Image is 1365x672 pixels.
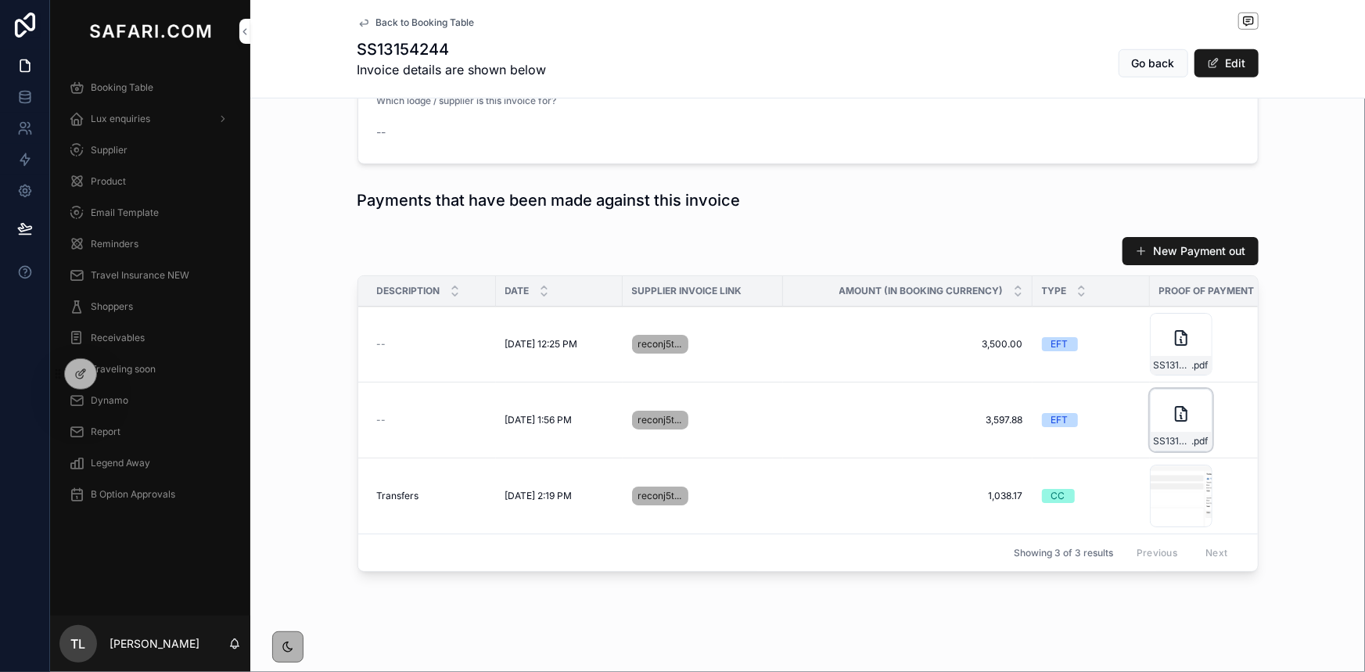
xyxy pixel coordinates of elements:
a: [DATE] 2:19 PM [505,490,613,502]
span: Which lodge / supplier is this invoice for? [377,95,557,106]
span: Report [91,426,120,438]
span: Showing 3 of 3 results [1014,547,1113,559]
p: [PERSON_NAME] [110,636,199,652]
a: CC [1042,489,1140,503]
span: Amount (in booking currency) [839,285,1004,297]
a: -- [377,338,487,350]
span: Supplier [91,144,128,156]
button: Edit [1194,49,1259,77]
div: CC [1051,489,1065,503]
span: Transfers [377,490,419,502]
span: -- [377,338,386,350]
a: Travel Insurance NEW [59,261,241,289]
a: [DATE] 1:56 PM [505,414,613,426]
span: SS13154244-TBO-HOLID-POP [1154,359,1192,372]
div: EFT [1051,413,1069,427]
a: Booking Table [59,74,241,102]
a: Back to Booking Table [357,16,475,29]
span: Traveling soon [91,363,156,376]
span: Proof of payment [1159,285,1255,297]
span: Reminders [91,238,138,250]
a: Traveling soon [59,355,241,383]
a: reconj5t... [632,487,688,505]
a: reconj5t... [632,335,688,354]
span: Lux enquiries [91,113,150,125]
span: -- [377,414,386,426]
span: B Option Approvals [91,488,175,501]
a: SS13154244-TBO-HOLID-POP.pdf [1150,313,1275,376]
span: Description [377,285,440,297]
a: Dynamo [59,386,241,415]
span: reconj5t... [638,414,682,426]
span: reconj5t... [638,490,682,502]
a: SS13154244-TBO-HOLID-POP.pdf [1150,389,1275,451]
h1: Payments that have been made against this invoice [357,189,741,211]
span: reconj5t... [638,338,682,350]
button: New Payment out [1123,237,1259,265]
a: EFT [1042,413,1140,427]
span: Travel Insurance NEW [91,269,189,282]
span: [DATE] 1:56 PM [505,414,573,426]
img: App logo [86,19,214,44]
div: EFT [1051,337,1069,351]
span: Receivables [91,332,145,344]
span: [DATE] 2:19 PM [505,490,573,502]
span: .pdf [1192,359,1209,372]
a: Email Template [59,199,241,227]
a: reconj5t... [632,408,774,433]
div: scrollable content [50,63,250,529]
span: SS13154244-TBO-HOLID-POP [1154,435,1192,447]
a: Report [59,418,241,446]
a: B Option Approvals [59,480,241,508]
span: .pdf [1192,435,1209,447]
a: Reminders [59,230,241,258]
a: reconj5t... [632,411,688,429]
a: -- [377,414,487,426]
a: Product [59,167,241,196]
span: Shoppers [91,300,133,313]
a: Receivables [59,324,241,352]
a: Supplier [59,136,241,164]
a: Lux enquiries [59,105,241,133]
a: 3,597.88 [792,414,1023,426]
span: Booking Table [91,81,153,94]
h1: SS13154244 [357,38,547,60]
a: Shoppers [59,293,241,321]
span: Type [1042,285,1067,297]
span: Back to Booking Table [376,16,475,29]
span: Go back [1132,56,1175,71]
a: 1,038.17 [792,490,1023,502]
a: Legend Away [59,449,241,477]
span: [DATE] 12:25 PM [505,338,578,350]
a: EFT [1042,337,1140,351]
span: Product [91,175,126,188]
span: Dynamo [91,394,128,407]
span: Date [505,285,530,297]
span: Supplier Invoice Link [632,285,742,297]
a: Transfers [377,490,487,502]
a: reconj5t... [632,332,774,357]
span: TL [71,634,86,653]
span: Legend Away [91,457,150,469]
button: Go back [1119,49,1188,77]
a: 3,500.00 [792,338,1023,350]
p: Invoice details are shown below [357,60,547,79]
span: Email Template [91,207,159,219]
span: -- [377,124,386,140]
a: reconj5t... [632,483,774,508]
a: [DATE] 12:25 PM [505,338,613,350]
